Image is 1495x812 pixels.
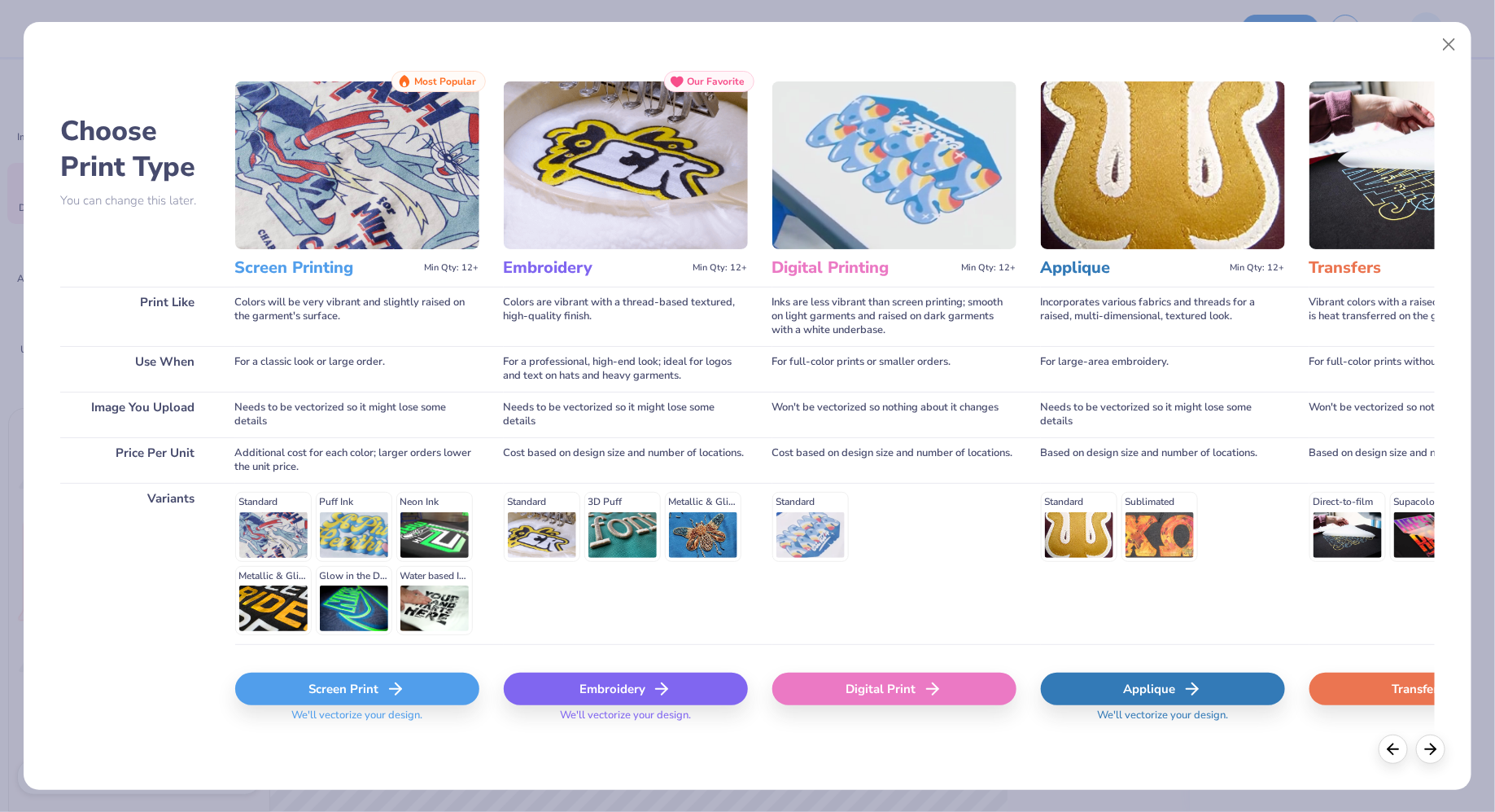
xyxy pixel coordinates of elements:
div: Use When [60,346,211,392]
div: Cost based on design size and number of locations. [504,437,748,483]
div: Needs to be vectorized so it might lose some details [1041,392,1285,437]
h3: Digital Printing [772,257,955,279]
img: Applique [1041,81,1285,249]
div: Inks are less vibrant than screen printing; smooth on light garments and raised on dark garments ... [772,287,1016,346]
div: Screen Print [235,673,479,705]
span: Our Favorite [688,76,745,87]
span: We'll vectorize your design. [285,709,429,732]
div: Print Like [60,287,211,346]
div: Cost based on design size and number of locations. [772,437,1016,483]
img: Digital Printing [772,81,1016,249]
div: Embroidery [504,673,748,705]
h3: Transfers [1309,257,1493,279]
span: We'll vectorize your design. [1091,709,1235,732]
h3: Applique [1041,257,1224,279]
img: Embroidery [504,81,748,249]
div: For a classic look or large order. [235,346,479,392]
span: Min Qty: 12+ [425,262,479,274]
p: You can change this later. [60,194,211,208]
span: We'll vectorize your design. [553,709,697,732]
span: Min Qty: 12+ [693,262,748,274]
div: Variants [60,483,211,644]
div: Image You Upload [60,392,211,437]
h3: Screen Printing [235,257,418,279]
div: For full-color prints or smaller orders. [772,346,1016,392]
h2: Choose Print Type [60,113,211,185]
div: Applique [1041,673,1285,705]
div: Incorporates various fabrics and threads for a raised, multi-dimensional, textured look. [1041,287,1285,346]
div: For large-area embroidery. [1041,346,1285,392]
div: Needs to be vectorized so it might lose some details [504,392,748,437]
h3: Embroidery [504,257,687,279]
span: Most Popular [415,76,477,87]
span: Min Qty: 12+ [962,262,1016,274]
img: Screen Printing [235,81,479,249]
span: Min Qty: 12+ [1231,262,1285,274]
div: Price Per Unit [60,437,211,483]
div: Colors are vibrant with a thread-based textured, high-quality finish. [504,287,748,346]
div: Based on design size and number of locations. [1041,437,1285,483]
div: Additional cost for each color; larger orders lower the unit price. [235,437,479,483]
div: Digital Print [772,673,1016,705]
div: Colors will be very vibrant and slightly raised on the garment's surface. [235,287,479,346]
div: Won't be vectorized so nothing about it changes [772,392,1016,437]
div: Needs to be vectorized so it might lose some details [235,392,479,437]
div: For a professional, high-end look; ideal for logos and text on hats and heavy garments. [504,346,748,392]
